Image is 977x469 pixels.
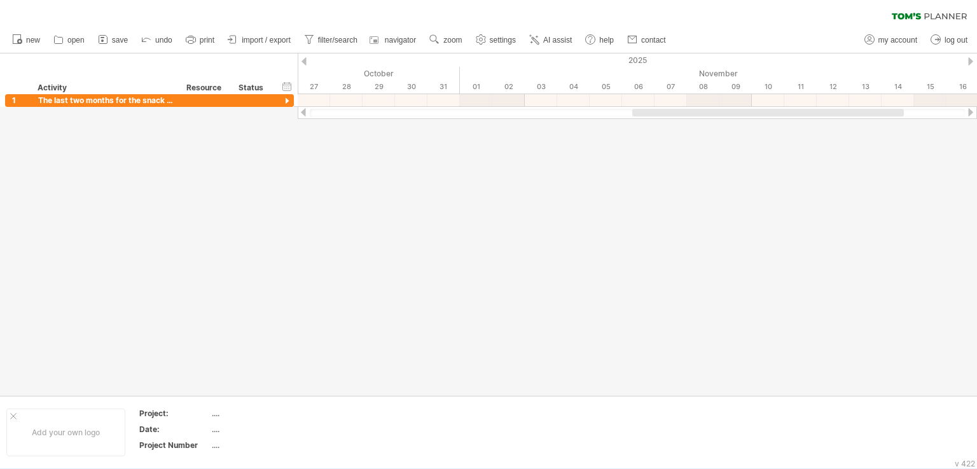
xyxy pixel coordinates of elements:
div: Friday, 14 November 2025 [882,80,914,94]
a: contact [624,32,670,48]
a: log out [927,32,971,48]
div: Thursday, 6 November 2025 [622,80,655,94]
a: undo [138,32,176,48]
a: my account [861,32,921,48]
div: Saturday, 15 November 2025 [914,80,946,94]
span: undo [155,36,172,45]
div: .... [212,440,319,451]
div: Add your own logo [6,409,125,456]
div: Wednesday, 12 November 2025 [817,80,849,94]
div: Sunday, 9 November 2025 [719,80,752,94]
span: my account [878,36,917,45]
span: open [67,36,85,45]
div: Project: [139,408,209,419]
div: Monday, 27 October 2025 [298,80,330,94]
div: .... [212,424,319,435]
div: Friday, 31 October 2025 [427,80,460,94]
span: save [112,36,128,45]
a: navigator [368,32,420,48]
div: Sunday, 2 November 2025 [492,80,525,94]
span: zoom [443,36,462,45]
div: 1 [12,94,31,106]
a: open [50,32,88,48]
span: log out [945,36,967,45]
span: print [200,36,214,45]
div: Activity [38,81,173,94]
div: Saturday, 8 November 2025 [687,80,719,94]
div: Thursday, 30 October 2025 [395,80,427,94]
div: Monday, 10 November 2025 [752,80,784,94]
div: Wednesday, 5 November 2025 [590,80,622,94]
div: Status [239,81,267,94]
div: Tuesday, 28 October 2025 [330,80,363,94]
a: zoom [426,32,466,48]
div: Tuesday, 4 November 2025 [557,80,590,94]
a: import / export [225,32,294,48]
a: settings [473,32,520,48]
div: Monday, 3 November 2025 [525,80,557,94]
a: new [9,32,44,48]
div: Resource [186,81,225,94]
div: Date: [139,424,209,435]
div: Friday, 7 November 2025 [655,80,687,94]
span: AI assist [543,36,572,45]
span: help [599,36,614,45]
a: filter/search [301,32,361,48]
div: .... [212,408,319,419]
span: new [26,36,40,45]
span: navigator [385,36,416,45]
a: AI assist [526,32,576,48]
div: The last two months for the snack list [38,94,174,106]
div: Wednesday, 29 October 2025 [363,80,395,94]
div: v 422 [955,459,975,468]
a: save [95,32,132,48]
a: help [582,32,618,48]
div: Project Number [139,440,209,451]
div: Thursday, 13 November 2025 [849,80,882,94]
span: settings [490,36,516,45]
div: Tuesday, 11 November 2025 [784,80,817,94]
span: filter/search [318,36,357,45]
span: contact [641,36,666,45]
div: Saturday, 1 November 2025 [460,80,492,94]
a: print [183,32,218,48]
span: import / export [242,36,291,45]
